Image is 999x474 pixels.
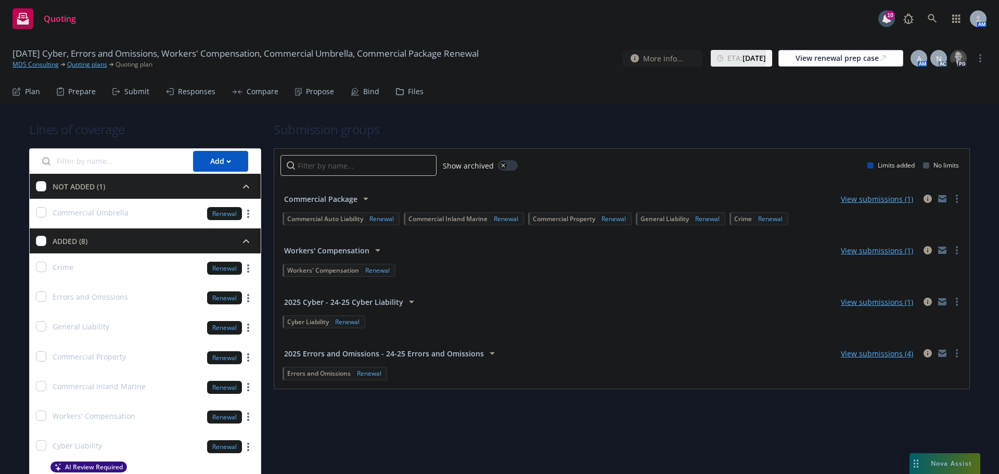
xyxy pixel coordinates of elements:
div: Add [210,151,231,171]
span: Workers' Compensation [284,245,369,256]
button: Workers' Compensation [280,240,388,261]
div: Renewal [693,214,722,223]
a: circleInformation [921,296,934,308]
span: A [917,53,921,64]
a: more [242,262,254,275]
button: 2025 Cyber - 24-25 Cyber Liability [280,291,421,312]
div: Bind [363,87,379,96]
span: Errors and Omissions [287,369,351,378]
a: more [951,193,963,205]
a: circleInformation [921,347,934,360]
span: ETA : [727,53,766,63]
button: Add [193,151,248,172]
a: more [242,292,254,304]
strong: [DATE] [742,53,766,63]
div: Propose [306,87,334,96]
div: Renewal [333,317,362,326]
div: Renewal [756,214,785,223]
span: Commercial Property [533,214,595,223]
div: Prepare [68,87,96,96]
button: Commercial Package [280,188,376,209]
span: General Liability [53,321,109,332]
button: AI Review Required [50,462,127,472]
a: View submissions (1) [841,246,913,255]
div: Renewal [599,214,628,223]
span: Errors and Omissions [53,291,128,302]
span: Commercial Umbrella [53,207,129,218]
button: Nova Assist [910,453,980,474]
span: General Liability [641,214,689,223]
input: Filter by name... [36,151,187,172]
a: Search [922,8,943,29]
div: Renewal [207,321,242,334]
span: Commercial Auto Liability [287,214,363,223]
span: 2025 Errors and Omissions - 24-25 Errors and Omissions [284,348,484,359]
div: Renewal [363,266,392,275]
a: View submissions (1) [841,297,913,307]
a: more [951,244,963,257]
a: Report a Bug [898,8,919,29]
div: Files [408,87,424,96]
a: more [242,411,254,423]
div: Renewal [207,291,242,304]
div: Renewal [207,411,242,424]
button: NOT ADDED (1) [53,178,254,195]
a: more [242,208,254,220]
a: circleInformation [921,244,934,257]
span: Workers' Compensation [53,411,135,421]
div: ADDED (8) [53,236,87,247]
a: mail [936,347,949,360]
div: Drag to move [910,453,923,474]
a: more [951,347,963,360]
a: more [951,296,963,308]
a: mail [936,296,949,308]
span: Cyber Liability [287,317,329,326]
button: ADDED (8) [53,233,254,249]
a: circleInformation [921,193,934,205]
div: Renewal [207,207,242,220]
div: Compare [247,87,278,96]
div: Plan [25,87,40,96]
div: Responses [178,87,215,96]
div: Renewal [207,381,242,394]
div: Renewal [367,214,396,223]
a: more [242,322,254,334]
button: More info... [622,50,702,67]
img: photo [950,50,967,67]
span: More info... [643,53,683,64]
a: mail [936,244,949,257]
span: Nova Assist [931,459,972,468]
a: Quoting [8,4,80,33]
span: [DATE] Cyber, Errors and Omissions, Workers' Compensation, Commercial Umbrella, Commercial Packag... [12,47,479,60]
span: Show archived [443,160,494,171]
a: more [242,381,254,393]
a: MDS Consulting [12,60,59,69]
div: No limits [923,161,959,170]
div: Submit [124,87,149,96]
div: NOT ADDED (1) [53,181,105,192]
input: Filter by name... [280,155,437,176]
a: Switch app [946,8,967,29]
h1: Lines of coverage [29,121,261,138]
h1: Submission groups [274,121,970,138]
div: Limits added [867,161,915,170]
a: more [974,52,987,65]
div: Renewal [207,262,242,275]
span: Cyber Liability [53,440,102,451]
a: more [242,351,254,364]
div: Renewal [355,369,383,378]
span: Commercial Package [284,194,357,204]
a: View renewal prep case [778,50,903,67]
button: 2025 Errors and Omissions - 24-25 Errors and Omissions [280,343,502,364]
a: View submissions (1) [841,194,913,204]
span: Quoting [44,15,76,23]
span: Commercial Property [53,351,126,362]
span: Quoting plan [116,60,152,69]
span: AI Review Required [65,463,123,471]
span: Crime [53,262,73,273]
div: Renewal [492,214,520,223]
div: Renewal [207,440,242,453]
span: Commercial Inland Marine [53,381,146,392]
a: more [242,441,254,453]
div: 10 [886,10,895,20]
